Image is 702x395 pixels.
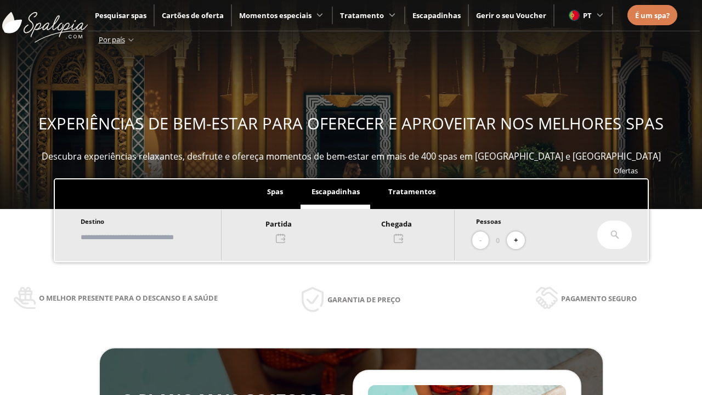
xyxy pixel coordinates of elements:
[42,150,661,162] span: Descubra experiências relaxantes, desfrute e ofereça momentos de bem-estar em mais de 400 spas em...
[39,292,218,304] span: O melhor presente para o descanso e a saúde
[162,10,224,20] a: Cartões de oferta
[507,232,525,250] button: +
[38,112,664,134] span: EXPERIÊNCIAS DE BEM-ESTAR PARA OFERECER E APROVEITAR NOS MELHORES SPAS
[496,234,500,246] span: 0
[2,1,88,43] img: ImgLogoSpalopia.BvClDcEz.svg
[99,35,125,44] span: Por país
[327,294,400,306] span: Garantia de preço
[614,166,638,176] a: Ofertas
[267,187,283,196] span: Spas
[388,187,435,196] span: Tratamentos
[472,232,489,250] button: -
[81,217,104,225] span: Destino
[95,10,146,20] a: Pesquisar spas
[561,292,637,304] span: Pagamento seguro
[635,10,670,20] span: É um spa?
[635,9,670,21] a: É um spa?
[476,217,501,225] span: Pessoas
[412,10,461,20] a: Escapadinhas
[312,187,360,196] span: Escapadinhas
[476,10,546,20] a: Gerir o seu Voucher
